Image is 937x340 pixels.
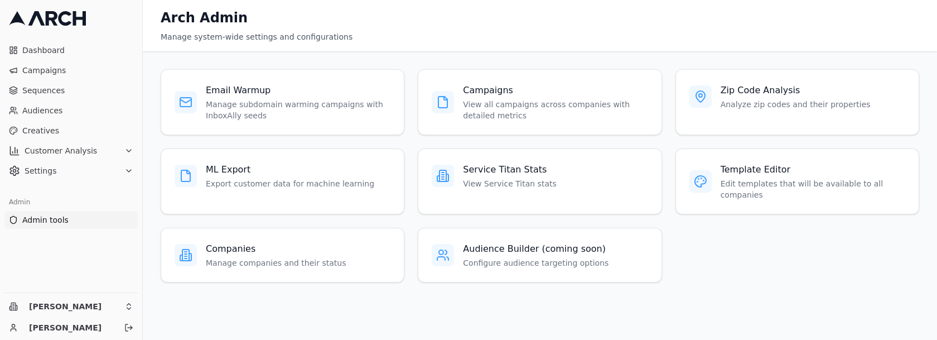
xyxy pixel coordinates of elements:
[4,162,138,180] button: Settings
[463,178,552,189] p: View Service Titan stats
[22,45,133,56] span: Dashboard
[418,228,661,282] a: Audience Builder (coming soon)Configure audience targeting options
[721,83,864,97] h3: Zip Code Analysis
[4,193,138,211] div: Admin
[463,83,648,97] h3: Campaigns
[161,69,404,135] a: Email WarmupManage subdomain warming campaigns with InboxAlly seeds
[161,149,404,214] a: ML ExportExport customer data for machine learning
[463,257,601,269] p: Configure audience targeting options
[675,69,919,135] a: Zip Code AnalysisAnalyze zip codes and their properties
[22,125,133,136] span: Creatives
[206,83,390,97] h3: Email Warmup
[29,301,120,312] span: [PERSON_NAME]
[22,65,133,76] span: Campaigns
[675,149,919,214] a: Template EditorEdit templates that will be available to all companies
[4,82,138,99] a: Sequences
[463,99,648,121] p: View all campaigns across companies with detailed metrics
[161,9,236,27] h1: Arch Admin
[206,257,336,269] p: Manage companies and their status
[161,31,919,42] div: Manage system-wide settings and configurations
[206,162,362,176] h3: ML Export
[22,85,133,96] span: Sequences
[29,322,112,333] a: [PERSON_NAME]
[206,242,336,255] h3: Companies
[4,61,138,79] a: Campaigns
[4,122,138,140] a: Creatives
[4,211,138,229] a: Admin tools
[4,41,138,59] a: Dashboard
[22,105,133,116] span: Audiences
[4,142,138,160] button: Customer Analysis
[4,298,138,315] button: [PERSON_NAME]
[206,178,362,189] p: Export customer data for machine learning
[121,320,137,336] button: Log out
[721,178,905,200] p: Edit templates that will be available to all companies
[418,69,661,135] a: CampaignsView all campaigns across companies with detailed metrics
[22,214,133,226] span: Admin tools
[25,165,120,176] span: Settings
[463,162,552,176] h3: Service Titan Stats
[161,228,404,282] a: CompaniesManage companies and their status
[721,162,905,176] h3: Template Editor
[206,99,390,121] p: Manage subdomain warming campaigns with InboxAlly seeds
[463,242,601,255] h3: Audience Builder (coming soon)
[418,149,661,214] a: Service Titan StatsView Service Titan stats
[4,102,138,119] a: Audiences
[721,99,864,110] p: Analyze zip codes and their properties
[25,145,120,156] span: Customer Analysis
